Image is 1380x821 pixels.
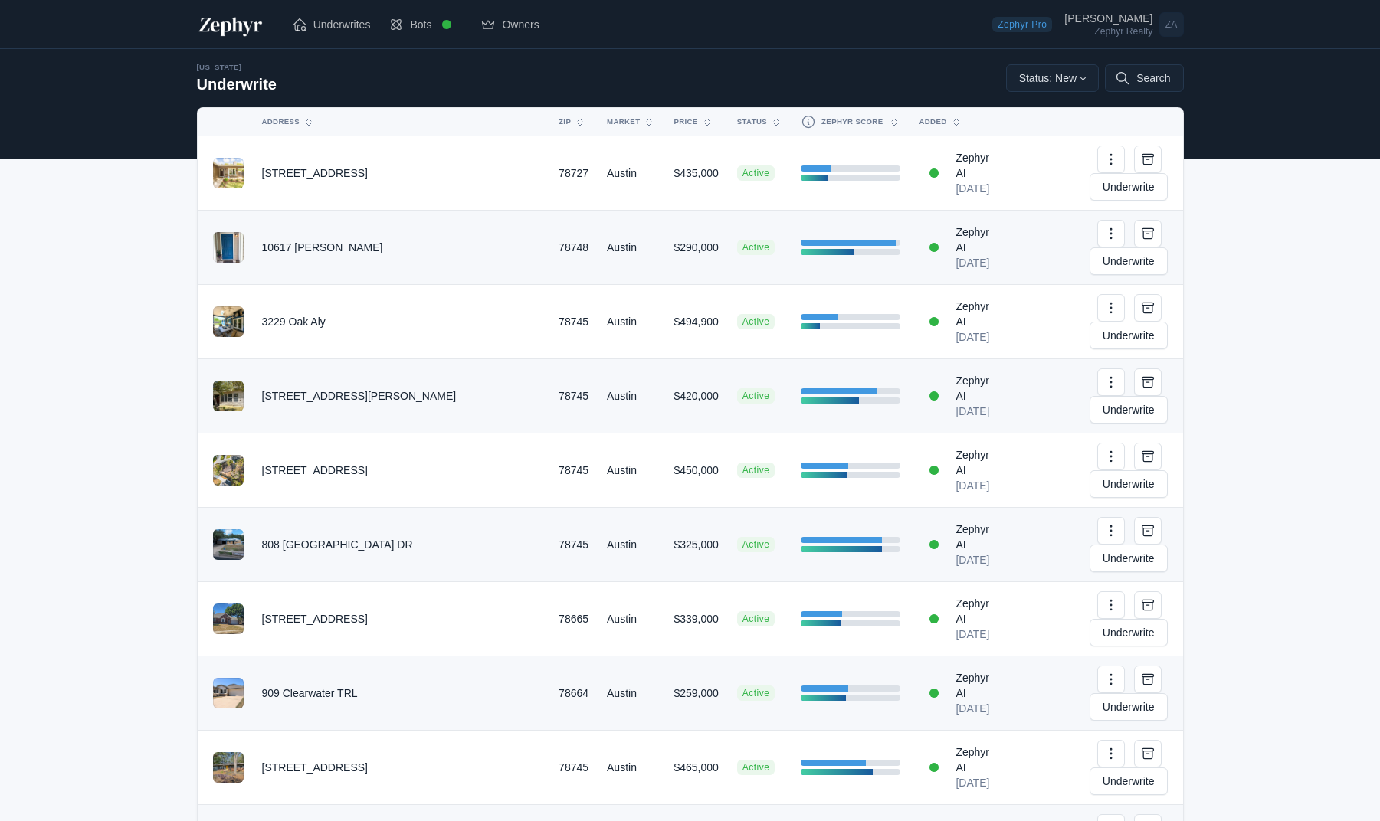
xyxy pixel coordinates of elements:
td: Austin [598,731,664,805]
td: Austin [598,136,664,211]
div: [US_STATE] [197,61,277,74]
div: Zephyr AI [956,224,1001,255]
td: $420,000 [664,359,727,433]
div: [DATE] [956,404,1001,419]
td: $259,000 [664,656,727,731]
td: [STREET_ADDRESS] [253,433,550,508]
td: Austin [598,433,664,508]
span: Active [737,685,775,701]
td: Austin [598,656,664,731]
td: Austin [598,508,664,582]
span: Active [737,463,775,478]
div: Zephyr AI [956,299,1001,329]
span: Owners [502,17,539,32]
span: Active [737,388,775,404]
td: 10617 [PERSON_NAME] [253,211,550,285]
div: Zephyr AI [956,150,1001,181]
div: [DATE] [956,701,1001,716]
a: Underwrite [1090,396,1168,424]
div: Zephyr AI [956,373,1001,404]
div: [PERSON_NAME] [1064,13,1152,24]
span: Underwrites [313,17,371,32]
td: 78664 [549,656,598,731]
button: Search [1105,64,1183,92]
span: Zephyr Pro [992,17,1052,32]
a: Underwrites [283,9,380,40]
td: $494,900 [664,285,727,359]
button: Status: New [1006,64,1100,92]
div: [DATE] [956,626,1001,642]
a: Underwrite [1090,545,1168,572]
div: [DATE] [956,181,1001,196]
td: Austin [598,211,664,285]
button: Status [728,110,773,134]
button: Archive [1134,666,1162,693]
div: [DATE] [956,775,1001,790]
button: Archive [1134,740,1162,767]
a: Owners [471,9,548,40]
button: Address [253,110,532,134]
button: Zip [549,110,579,134]
td: 78745 [549,508,598,582]
td: [STREET_ADDRESS] [253,582,550,656]
a: Underwrite [1090,619,1168,646]
span: Active [737,314,775,329]
a: Underwrite [1090,322,1168,349]
button: Market [598,110,646,134]
button: Added [910,110,992,134]
div: [DATE] [956,329,1001,345]
td: [STREET_ADDRESS] [253,731,550,805]
div: Zephyr AI [956,522,1001,552]
button: Archive [1134,443,1162,470]
a: Underwrite [1090,693,1168,721]
td: Austin [598,359,664,433]
td: 3229 Oak Aly [253,285,550,359]
span: Active [737,611,775,626]
td: [STREET_ADDRESS][PERSON_NAME] [253,359,550,433]
td: 78665 [549,582,598,656]
td: 78748 [549,211,598,285]
div: Zephyr Realty [1064,27,1152,36]
button: Archive [1134,294,1162,322]
div: Zephyr AI [956,670,1001,701]
span: Bots [410,17,431,32]
span: Active [737,760,775,775]
td: $465,000 [664,731,727,805]
a: Underwrite [1090,173,1168,201]
button: Archive [1134,368,1162,396]
td: 808 [GEOGRAPHIC_DATA] DR [253,508,550,582]
svg: Zephyr Score [801,114,816,129]
img: Zephyr Logo [197,12,264,37]
td: 78745 [549,359,598,433]
td: $290,000 [664,211,727,285]
span: Active [737,240,775,255]
button: Price [664,110,709,134]
div: Zephyr AI [956,744,1001,775]
span: Zephyr Score [821,116,883,128]
td: $450,000 [664,433,727,508]
div: Zephyr AI [956,447,1001,478]
h2: Underwrite [197,74,277,95]
button: Archive [1134,146,1162,173]
button: Archive [1134,220,1162,247]
div: Zephyr AI [956,596,1001,626]
td: $435,000 [664,136,727,211]
td: 909 Clearwater TRL [253,656,550,731]
div: [DATE] [956,255,1001,270]
td: 78745 [549,731,598,805]
button: Zephyr Score Zephyr Score [792,108,891,136]
a: Underwrite [1090,247,1168,275]
span: Active [737,537,775,552]
td: 78727 [549,136,598,211]
td: 78745 [549,285,598,359]
a: Underwrite [1090,470,1168,498]
a: Underwrite [1090,767,1168,795]
span: ZA [1159,12,1184,37]
td: Austin [598,582,664,656]
td: $339,000 [664,582,727,656]
td: 78745 [549,433,598,508]
button: Archive [1134,591,1162,619]
td: $325,000 [664,508,727,582]
div: [DATE] [956,478,1001,493]
button: Archive [1134,517,1162,545]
